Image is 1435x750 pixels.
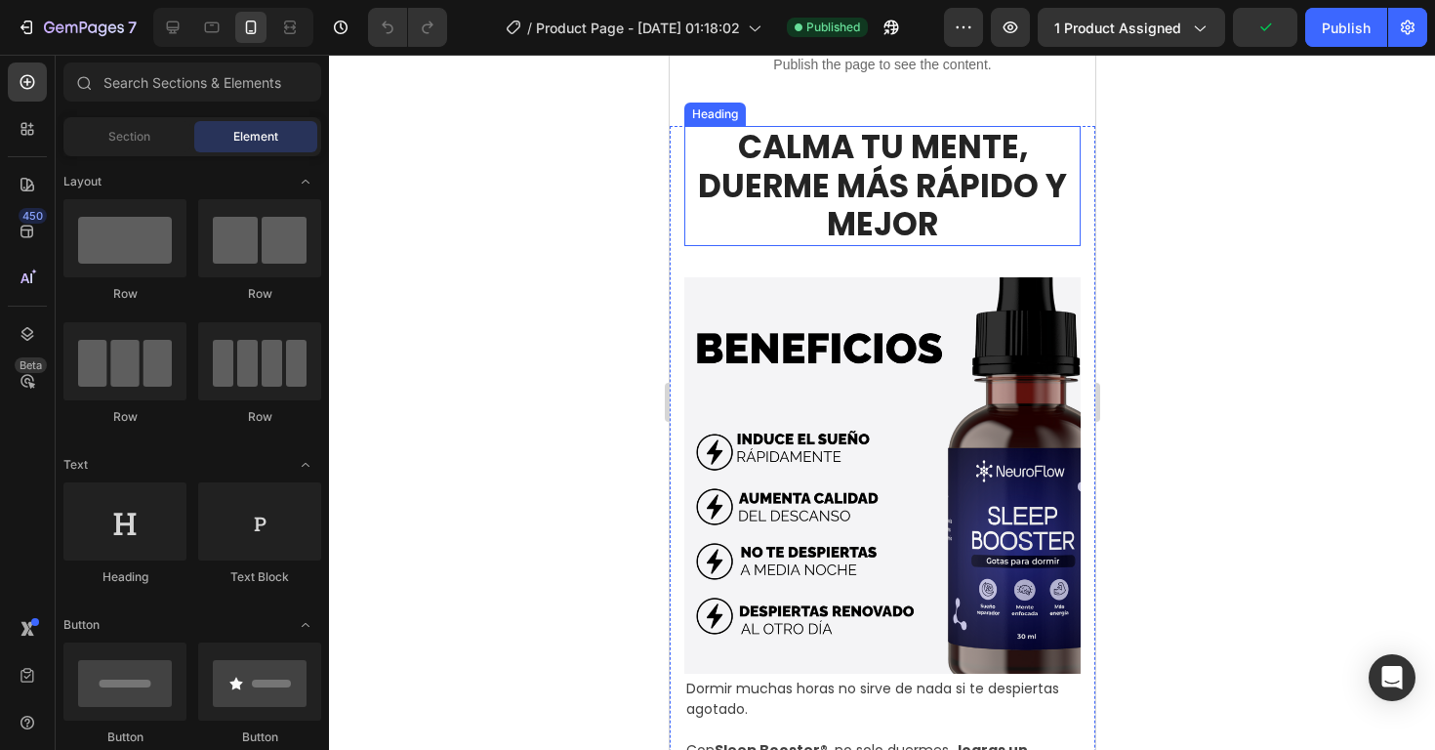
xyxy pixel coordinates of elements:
[1305,8,1387,47] button: Publish
[290,609,321,641] span: Toggle open
[290,166,321,197] span: Toggle open
[63,729,186,746] div: Button
[368,8,447,47] div: Undo/Redo
[108,128,150,146] span: Section
[198,408,321,426] div: Row
[290,449,321,480] span: Toggle open
[670,55,1095,750] iframe: Design area
[19,208,47,224] div: 450
[63,408,186,426] div: Row
[198,729,321,746] div: Button
[198,285,321,303] div: Row
[233,128,278,146] span: Element
[63,616,100,634] span: Button
[536,18,740,38] span: Product Page - [DATE] 01:18:02
[128,16,137,39] p: 7
[15,357,47,373] div: Beta
[63,173,102,190] span: Layout
[1054,18,1181,38] span: 1 product assigned
[1038,8,1225,47] button: 1 product assigned
[806,19,860,36] span: Published
[1369,654,1415,701] div: Open Intercom Messenger
[63,456,88,474] span: Text
[8,8,145,47] button: 7
[63,285,186,303] div: Row
[198,568,321,586] div: Text Block
[1322,18,1371,38] div: Publish
[17,686,409,747] p: Con , no solo duermes… .
[63,62,321,102] input: Search Sections & Elements
[527,18,532,38] span: /
[45,686,158,705] strong: Sleep Booster®
[63,568,186,586] div: Heading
